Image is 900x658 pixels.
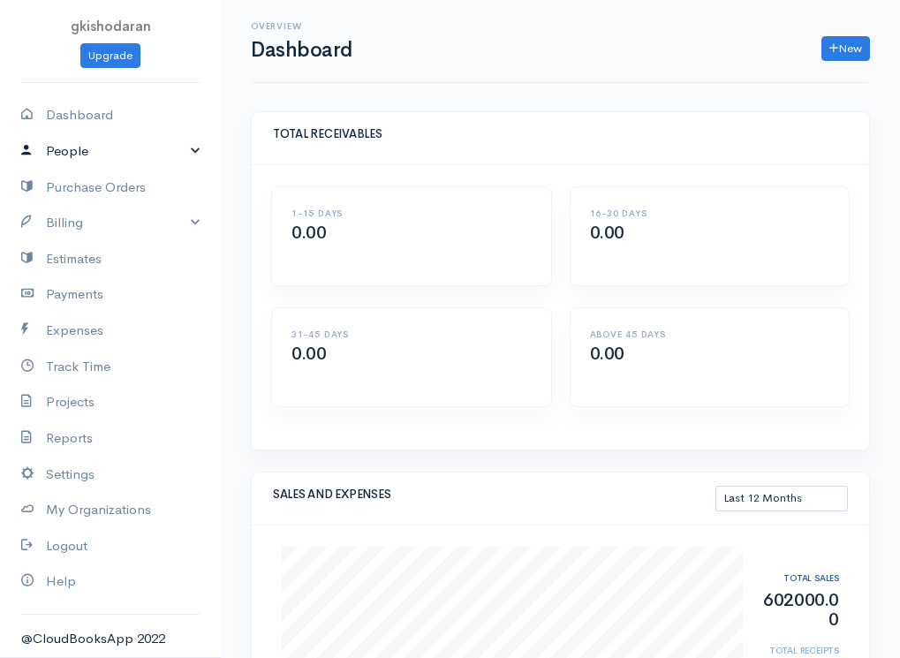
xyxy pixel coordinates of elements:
[590,329,830,339] h6: ABOVE 45 DAYS
[251,39,352,61] h1: Dashboard
[821,36,870,62] a: New
[291,208,532,218] h6: 1-15 DAYS
[291,343,326,365] span: 0.00
[761,646,840,655] h6: TOTAL RECEIPTS
[80,43,140,69] a: Upgrade
[291,329,532,339] h6: 31-45 DAYS
[273,488,715,501] h5: SALES AND EXPENSES
[590,343,624,365] span: 0.00
[71,18,151,34] span: gkishodaran
[590,222,624,244] span: 0.00
[273,128,848,140] h5: TOTAL RECEIVABLES
[761,591,840,630] h2: 602000.00
[251,21,352,31] h6: Overview
[761,573,840,583] h6: TOTAL SALES
[21,629,200,649] div: @CloudBooksApp 2022
[590,208,830,218] h6: 16-30 DAYS
[291,222,326,244] span: 0.00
